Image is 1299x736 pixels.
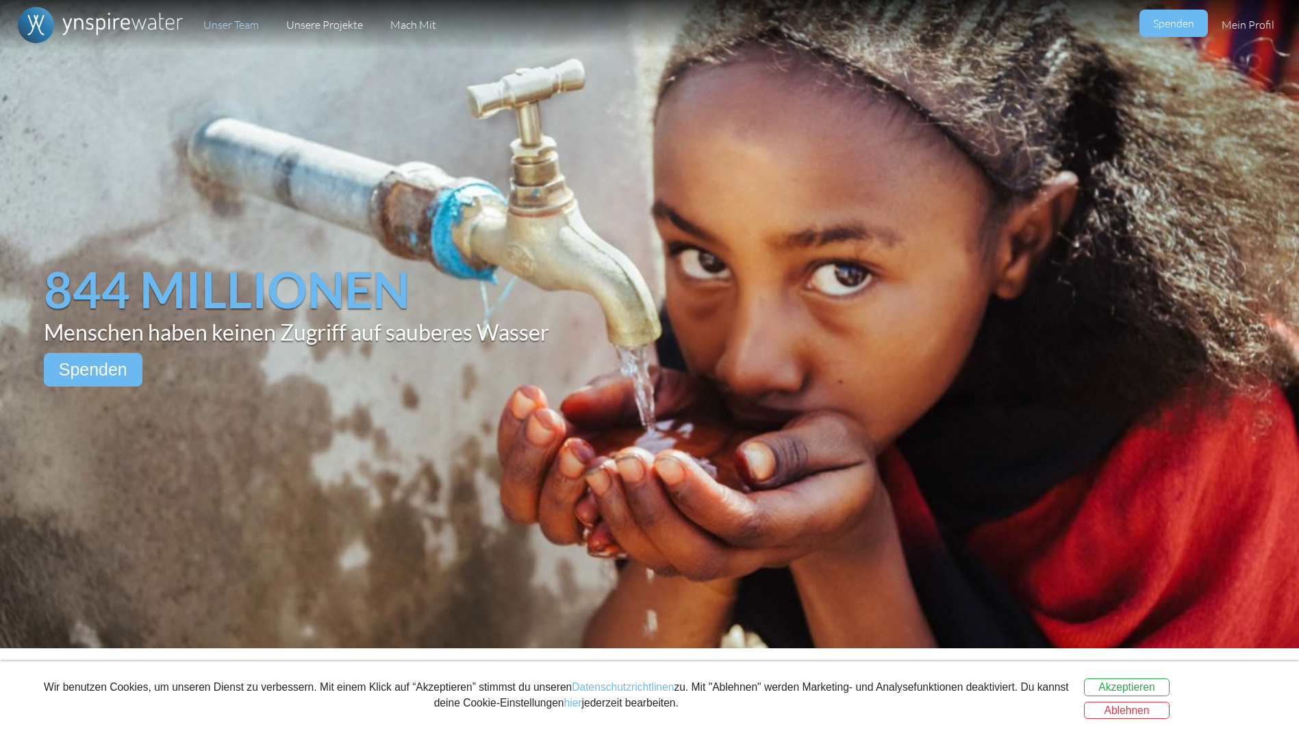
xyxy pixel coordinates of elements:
span: Menschen haben keinen Zugriff auf sauberes Wasser [44,319,1299,345]
a: Spenden [1139,10,1208,37]
a: Datenschutzrichtlinen [572,681,674,693]
div: Wir benutzen Cookies, um unseren Dienst zu verbessern. Mit einem Klick auf “Akzeptieren” stimmst ... [42,679,1070,711]
button: Ablehnen [1084,702,1170,720]
a: hier [564,697,582,709]
button: Akzeptieren [1084,678,1170,696]
span: 844 MILLIONEN [44,260,409,319]
a: Spenden [44,353,142,387]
